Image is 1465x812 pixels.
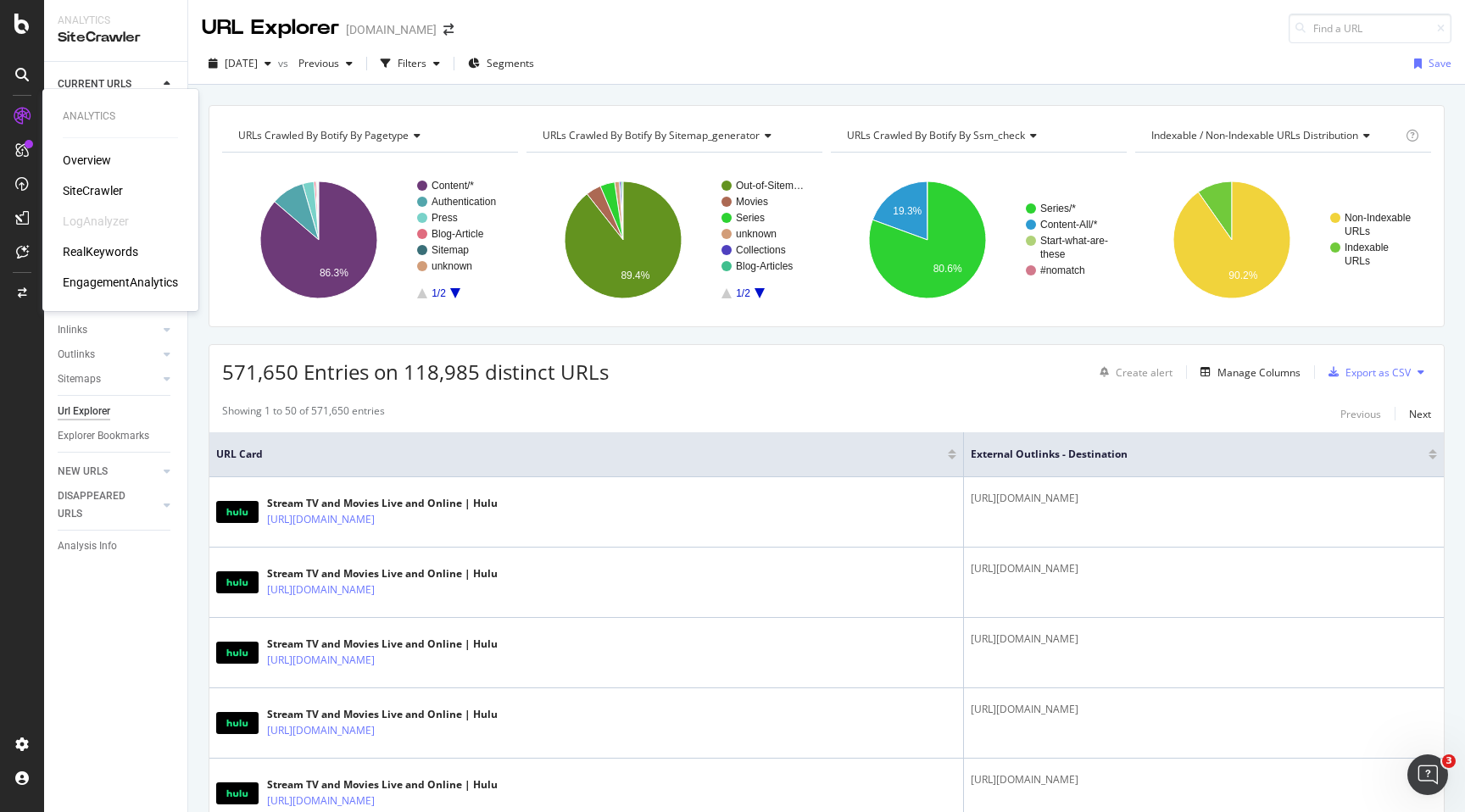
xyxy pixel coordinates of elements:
[432,196,496,208] text: Authentication
[736,287,750,299] text: 1/2
[267,793,375,809] a: [URL][DOMAIN_NAME]
[1409,403,1431,424] button: Next
[216,447,944,462] span: URL Card
[526,166,822,314] svg: A chart.
[1040,235,1108,247] text: Start-what-are-
[374,50,447,77] button: Filters
[63,109,178,124] div: Analytics
[63,152,111,169] div: Overview
[202,14,339,42] div: URL Explorer
[267,511,375,528] a: [URL][DOMAIN_NAME]
[58,403,110,420] div: Url Explorer
[222,358,609,386] span: 571,650 Entries on 118,985 distinct URLs
[621,270,649,281] text: 89.4%
[63,182,123,199] a: SiteCrawler
[267,566,498,581] div: Stream TV and Movies Live and Online | Hulu
[1040,219,1098,231] text: Content-All/*
[1228,270,1257,281] text: 90.2%
[736,196,768,208] text: Movies
[432,228,484,240] text: Blog-Article
[971,491,1437,506] div: [URL][DOMAIN_NAME]
[58,537,117,555] div: Analysis Info
[432,260,472,272] text: unknown
[1345,225,1370,237] text: URLs
[1407,50,1451,77] button: Save
[267,581,375,598] a: [URL][DOMAIN_NAME]
[1345,242,1389,253] text: Indexable
[1407,754,1448,795] iframe: Intercom live chat
[398,56,426,70] div: Filters
[58,14,174,28] div: Analytics
[216,571,259,593] img: main image
[235,122,503,149] h4: URLs Crawled By Botify By pagetype
[1289,14,1451,43] input: Find a URL
[1409,407,1431,421] div: Next
[267,496,498,511] div: Stream TV and Movies Live and Online | Hulu
[1040,203,1076,214] text: Series/*
[58,75,159,93] a: CURRENT URLS
[320,267,348,279] text: 86.3%
[1340,407,1381,421] div: Previous
[971,702,1437,717] div: [URL][DOMAIN_NAME]
[1040,248,1066,260] text: these
[736,180,804,192] text: Out-of-Sitem…
[1040,264,1085,276] text: #nomatch
[216,642,259,664] img: main image
[432,180,474,192] text: Content/*
[292,56,339,70] span: Previous
[225,56,258,70] span: 2025 Aug. 23rd
[971,772,1437,787] div: [URL][DOMAIN_NAME]
[971,631,1437,647] div: [URL][DOMAIN_NAME]
[933,263,962,275] text: 80.6%
[216,712,259,734] img: main image
[432,244,469,256] text: Sitemap
[58,370,101,388] div: Sitemaps
[847,128,1025,142] span: URLs Crawled By Botify By ssm_check
[222,166,518,314] svg: A chart.
[267,722,375,739] a: [URL][DOMAIN_NAME]
[971,561,1437,576] div: [URL][DOMAIN_NAME]
[58,427,175,445] a: Explorer Bookmarks
[971,447,1403,462] span: External Outlinks - Destination
[443,24,454,36] div: arrow-right-arrow-left
[58,463,108,481] div: NEW URLS
[543,128,760,142] span: URLs Crawled By Botify By sitemap_generator
[238,128,409,142] span: URLs Crawled By Botify By pagetype
[1116,365,1173,380] div: Create alert
[1093,359,1173,386] button: Create alert
[893,205,922,217] text: 19.3%
[58,321,87,339] div: Inlinks
[58,403,175,420] a: Url Explorer
[831,166,1127,314] svg: A chart.
[346,21,437,38] div: [DOMAIN_NAME]
[58,487,143,523] div: DISAPPEARED URLS
[58,75,131,93] div: CURRENT URLS
[58,346,95,364] div: Outlinks
[202,50,278,77] button: [DATE]
[216,501,259,523] img: main image
[267,652,375,669] a: [URL][DOMAIN_NAME]
[63,213,129,230] div: LogAnalyzer
[736,260,793,272] text: Blog-Articles
[432,212,458,224] text: Press
[1345,365,1411,380] div: Export as CSV
[736,228,777,240] text: unknown
[63,243,138,260] div: RealKeywords
[58,487,159,523] a: DISAPPEARED URLS
[1442,754,1456,768] span: 3
[736,244,786,256] text: Collections
[267,707,498,722] div: Stream TV and Movies Live and Online | Hulu
[432,287,446,299] text: 1/2
[278,56,292,70] span: vs
[539,122,807,149] h4: URLs Crawled By Botify By sitemap_generator
[1345,255,1370,267] text: URLs
[63,274,178,291] a: EngagementAnalytics
[1135,166,1431,314] svg: A chart.
[1151,128,1358,142] span: Indexable / Non-Indexable URLs distribution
